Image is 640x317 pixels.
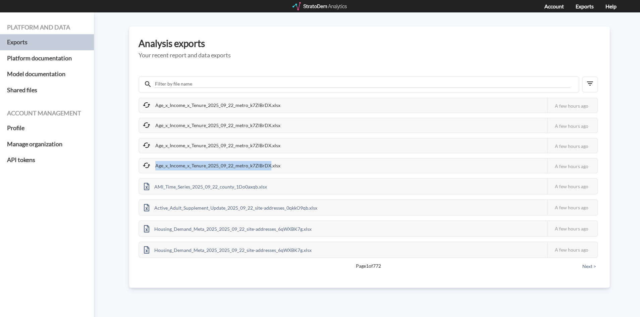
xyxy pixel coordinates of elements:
div: A few hours ago [547,221,597,236]
a: Housing_Demand_Meta_2025_2025_09_22_site-addresses_6qWXBK7g.xlsx [139,225,316,231]
div: Active_Adult_Supplement_Update_2025_09_22_site-addresses_0qkkO9qb.xlsx [139,200,322,215]
a: Housing_Demand_Meta_2025_2025_09_22_site-addresses_6qWXBK7g.xlsx [139,246,316,252]
button: Next > [580,263,598,270]
div: Age_x_Income_x_Tenure_2025_09_22_metro_k7ZlBrDX.xlsx [139,139,285,153]
a: Platform documentation [7,50,87,66]
div: A few hours ago [547,179,597,194]
a: Active_Adult_Supplement_Update_2025_09_22_site-addresses_0qkkO9qb.xlsx [139,204,322,210]
a: Help [605,3,617,9]
div: Age_x_Income_x_Tenure_2025_09_22_metro_k7ZlBrDX.xlsx [139,159,285,173]
div: A few hours ago [547,200,597,215]
div: A few hours ago [547,139,597,154]
div: Age_x_Income_x_Tenure_2025_09_22_metro_k7ZlBrDX.xlsx [139,98,285,112]
h3: Analysis exports [139,38,600,49]
div: A few hours ago [547,242,597,257]
h4: Account management [7,110,87,117]
a: Model documentation [7,66,87,82]
a: API tokens [7,152,87,168]
div: AMI_Time_Series_2025_09_22_county_1Do0axqb.xlsx [139,179,272,194]
a: Exports [7,34,87,50]
a: Profile [7,120,87,136]
span: Page 1 of 772 [162,263,575,269]
div: A few hours ago [547,98,597,113]
a: Account [544,3,564,9]
input: Filter by file name [154,80,570,88]
div: Housing_Demand_Meta_2025_2025_09_22_site-addresses_6qWXBK7g.xlsx [139,221,316,236]
div: A few hours ago [547,159,597,174]
div: A few hours ago [547,118,597,134]
a: AMI_Time_Series_2025_09_22_county_1Do0axqb.xlsx [139,183,272,189]
a: Shared files [7,82,87,98]
div: Age_x_Income_x_Tenure_2025_09_22_metro_k7ZlBrDX.xlsx [139,118,285,133]
h4: Platform and data [7,24,87,31]
h5: Your recent report and data exports [139,52,600,59]
a: Manage organization [7,136,87,152]
a: Exports [576,3,594,9]
div: Housing_Demand_Meta_2025_2025_09_22_site-addresses_6qWXBK7g.xlsx [139,242,316,257]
